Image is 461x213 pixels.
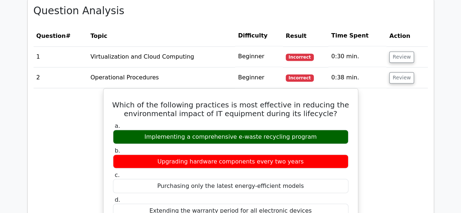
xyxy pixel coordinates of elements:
[34,5,428,17] h3: Question Analysis
[34,46,88,67] td: 1
[286,54,314,61] span: Incorrect
[115,196,120,203] span: d.
[328,46,386,67] td: 0:30 min.
[286,74,314,82] span: Incorrect
[34,25,88,46] th: #
[328,67,386,88] td: 0:38 min.
[113,179,348,193] div: Purchasing only the latest energy-efficient models
[235,46,283,67] td: Beginner
[87,67,235,88] td: Operational Procedures
[34,67,88,88] td: 2
[386,25,427,46] th: Action
[112,100,349,118] h5: Which of the following practices is most effective in reducing the environmental impact of IT equ...
[389,51,414,63] button: Review
[115,171,120,178] span: c.
[115,147,120,154] span: b.
[113,130,348,144] div: Implementing a comprehensive e-waste recycling program
[235,67,283,88] td: Beginner
[87,46,235,67] td: Virtualization and Cloud Computing
[283,25,328,46] th: Result
[328,25,386,46] th: Time Spent
[389,72,414,83] button: Review
[113,154,348,169] div: Upgrading hardware components every two years
[87,25,235,46] th: Topic
[235,25,283,46] th: Difficulty
[115,122,120,129] span: a.
[36,32,66,39] span: Question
